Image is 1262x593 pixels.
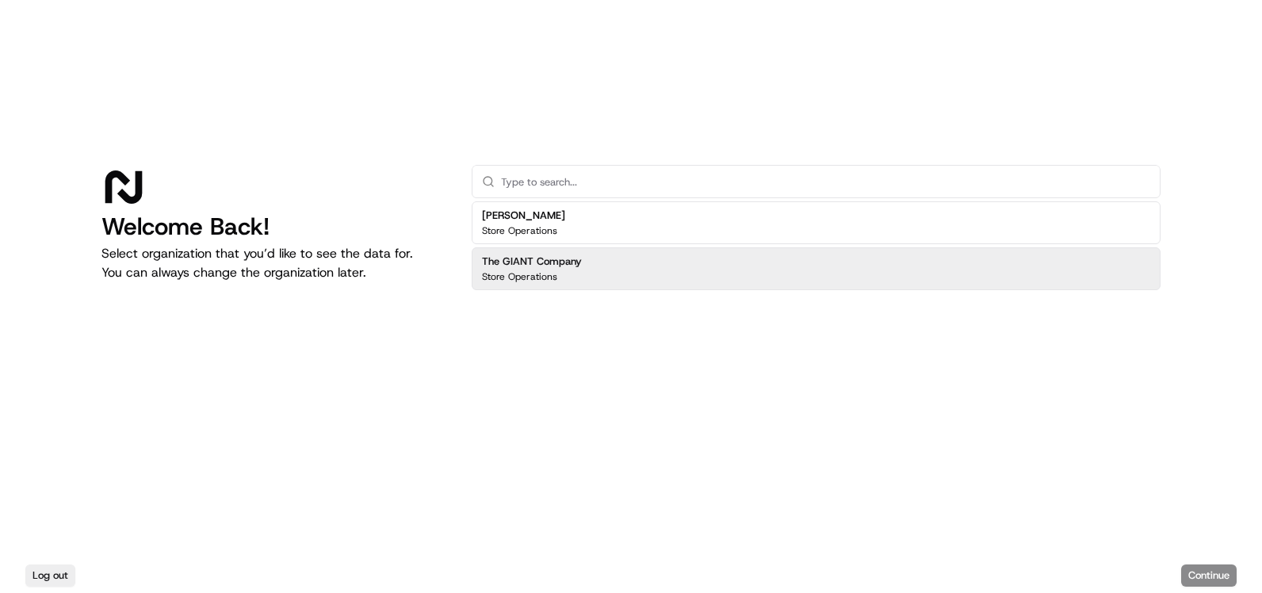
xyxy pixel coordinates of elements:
[25,564,75,587] button: Log out
[482,254,582,269] h2: The GIANT Company
[482,209,565,223] h2: [PERSON_NAME]
[482,270,557,283] p: Store Operations
[472,198,1161,293] div: Suggestions
[482,224,557,237] p: Store Operations
[101,244,446,282] p: Select organization that you’d like to see the data for. You can always change the organization l...
[101,212,446,241] h1: Welcome Back!
[501,166,1150,197] input: Type to search...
